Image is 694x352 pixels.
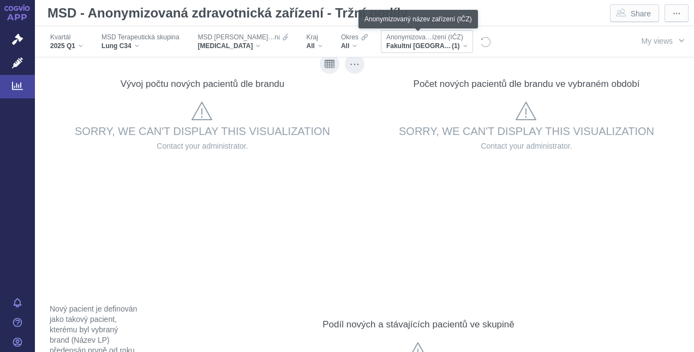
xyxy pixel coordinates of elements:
[414,78,640,90] div: Počet nových pacientů dle brandu ve vybraném období
[399,125,654,137] span: Sorry, we can't display this visualization
[665,4,689,22] button: More actions
[341,42,349,50] span: All
[669,295,689,314] div: More actions
[364,14,472,24] div: Anonymizovaný název zařízení (IČZ)
[644,54,663,74] div: Show as table
[610,4,659,22] button: Share dashboard
[198,33,307,42] span: MSD [PERSON_NAME]…na položka
[480,36,492,48] button: Reset all filters
[193,30,294,53] div: MSD [PERSON_NAME]…na položka[MEDICAL_DATA]
[96,30,185,53] div: MSD Terapeutická skupinaLung C34
[631,8,651,19] span: Share
[198,42,253,50] span: [MEDICAL_DATA]
[641,37,673,45] span: My views
[301,30,328,53] div: KrajAll
[43,26,604,57] div: Filters
[101,33,180,42] span: MSD Terapeutická skupina
[45,30,88,53] div: Kvartál2025 Q1
[452,42,460,50] span: (1)
[345,54,364,74] div: More actions
[386,42,452,50] span: Fakultní [GEOGRAPHIC_DATA]
[307,33,318,42] span: Kraj
[381,30,473,53] div: Anonymizova…ízení (IČZ)Fakultní [GEOGRAPHIC_DATA](1)
[307,42,315,50] span: All
[669,54,689,74] div: More actions
[43,2,414,24] h1: MSD - Anonymizovaná zdravotnická zařízení - Tržní podíly
[320,54,339,74] div: Show as table
[75,125,330,137] span: Sorry, we can't display this visualization
[50,42,75,50] span: 2025 Q1
[631,30,694,51] button: My views
[673,8,680,19] span: ⋯
[50,33,70,42] span: Kvartál
[157,142,248,150] span: Contact your administrator.
[341,33,358,42] span: Okres
[121,78,285,90] div: Vývoj počtu nových pacientů dle brandu
[481,142,572,150] span: Contact your administrator.
[386,33,463,42] span: Anonymizova…ízení (IČZ)
[336,30,373,53] div: OkresAll
[322,319,514,330] div: Podíl nových a stávajících pacientů ve skupině
[101,42,131,50] span: Lung C34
